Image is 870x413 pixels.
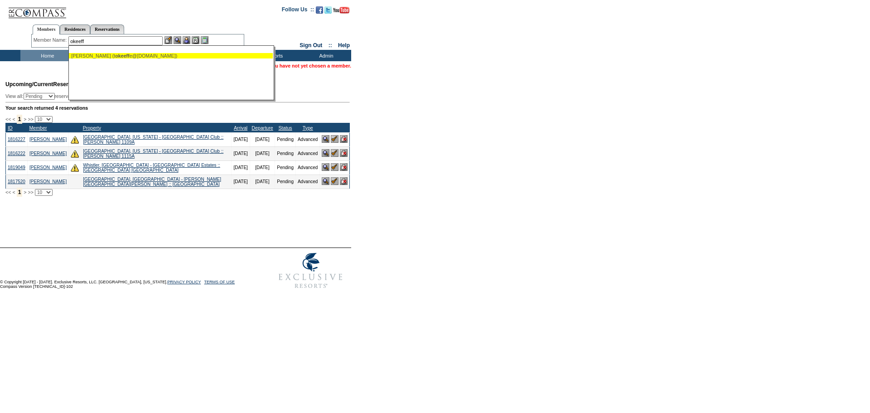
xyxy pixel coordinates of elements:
[83,177,221,187] a: [GEOGRAPHIC_DATA], [GEOGRAPHIC_DATA] - [PERSON_NAME][GEOGRAPHIC_DATA][PERSON_NAME] :: [GEOGRAPHIC...
[8,165,25,170] a: 1819049
[29,179,67,184] a: [PERSON_NAME]
[17,188,23,197] span: 1
[5,93,230,100] div: View all: reservations owned by:
[8,125,13,131] a: ID
[8,137,25,142] a: 1816227
[183,36,190,44] img: Impersonate
[5,117,11,122] span: <<
[28,189,33,195] span: >>
[340,149,348,157] img: Cancel Reservation
[331,149,338,157] img: Confirm Reservation
[71,164,79,172] img: There are insufficient days and/or tokens to cover this reservation
[234,125,247,131] a: Arrival
[8,151,25,156] a: 1816222
[5,81,87,87] span: Reservations
[20,50,72,61] td: Home
[232,175,250,189] td: [DATE]
[322,135,329,143] img: View Reservation
[340,163,348,171] img: Cancel Reservation
[71,53,271,58] div: [PERSON_NAME] (t e@[DOMAIN_NAME])
[60,24,90,34] a: Residences
[278,125,292,131] a: Status
[232,146,250,160] td: [DATE]
[17,115,23,124] span: 1
[322,163,329,171] img: View Reservation
[270,63,351,68] span: You have not yet chosen a member.
[324,9,332,15] a: Follow us on Twitter
[164,36,172,44] img: b_edit.gif
[12,117,15,122] span: <
[331,163,338,171] img: Confirm Reservation
[250,160,275,175] td: [DATE]
[250,132,275,146] td: [DATE]
[29,165,67,170] a: [PERSON_NAME]
[250,175,275,189] td: [DATE]
[275,146,296,160] td: Pending
[331,135,338,143] img: Confirm Reservation
[83,135,223,145] a: [GEOGRAPHIC_DATA], [US_STATE] - [GEOGRAPHIC_DATA] Club :: [PERSON_NAME] 1109A
[167,280,201,284] a: PRIVACY POLICY
[33,24,60,34] a: Members
[192,36,199,44] img: Reservations
[71,150,79,158] img: There are insufficient days and/or tokens to cover this reservation
[299,50,351,61] td: Admin
[340,135,348,143] img: Cancel Reservation
[322,177,329,185] img: View Reservation
[270,248,351,293] img: Exclusive Resorts
[29,137,67,142] a: [PERSON_NAME]
[333,9,349,15] a: Subscribe to our YouTube Channel
[232,132,250,146] td: [DATE]
[295,146,319,160] td: Advanced
[28,117,33,122] span: >>
[12,189,15,195] span: <
[29,151,67,156] a: [PERSON_NAME]
[324,6,332,14] img: Follow us on Twitter
[275,160,296,175] td: Pending
[322,149,329,157] img: View Reservation
[29,125,47,131] a: Member
[295,175,319,189] td: Advanced
[34,36,68,44] div: Member Name:
[83,125,101,131] a: Property
[71,136,79,144] img: There are insufficient days and/or tokens to cover this reservation
[295,160,319,175] td: Advanced
[275,132,296,146] td: Pending
[201,36,208,44] img: b_calculator.gif
[8,179,25,184] a: 1817520
[333,7,349,14] img: Subscribe to our YouTube Channel
[232,160,250,175] td: [DATE]
[90,24,124,34] a: Reservations
[5,105,350,111] div: Your search returned 4 reservations
[316,6,323,14] img: Become our fan on Facebook
[24,117,26,122] span: >
[340,177,348,185] img: Cancel Reservation
[5,189,11,195] span: <<
[329,42,332,49] span: ::
[115,53,129,58] span: okeeff
[204,280,235,284] a: TERMS OF USE
[316,9,323,15] a: Become our fan on Facebook
[275,175,296,189] td: Pending
[303,125,313,131] a: Type
[251,125,273,131] a: Departure
[5,81,53,87] span: Upcoming/Current
[331,177,338,185] img: Confirm Reservation
[83,149,223,159] a: [GEOGRAPHIC_DATA], [US_STATE] - [GEOGRAPHIC_DATA] Club :: [PERSON_NAME] 1115A
[174,36,181,44] img: View
[282,5,314,16] td: Follow Us ::
[338,42,350,49] a: Help
[83,163,220,173] a: Whistler, [GEOGRAPHIC_DATA] - [GEOGRAPHIC_DATA] Estates :: [GEOGRAPHIC_DATA] [GEOGRAPHIC_DATA]
[24,189,26,195] span: >
[300,42,322,49] a: Sign Out
[295,132,319,146] td: Advanced
[250,146,275,160] td: [DATE]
